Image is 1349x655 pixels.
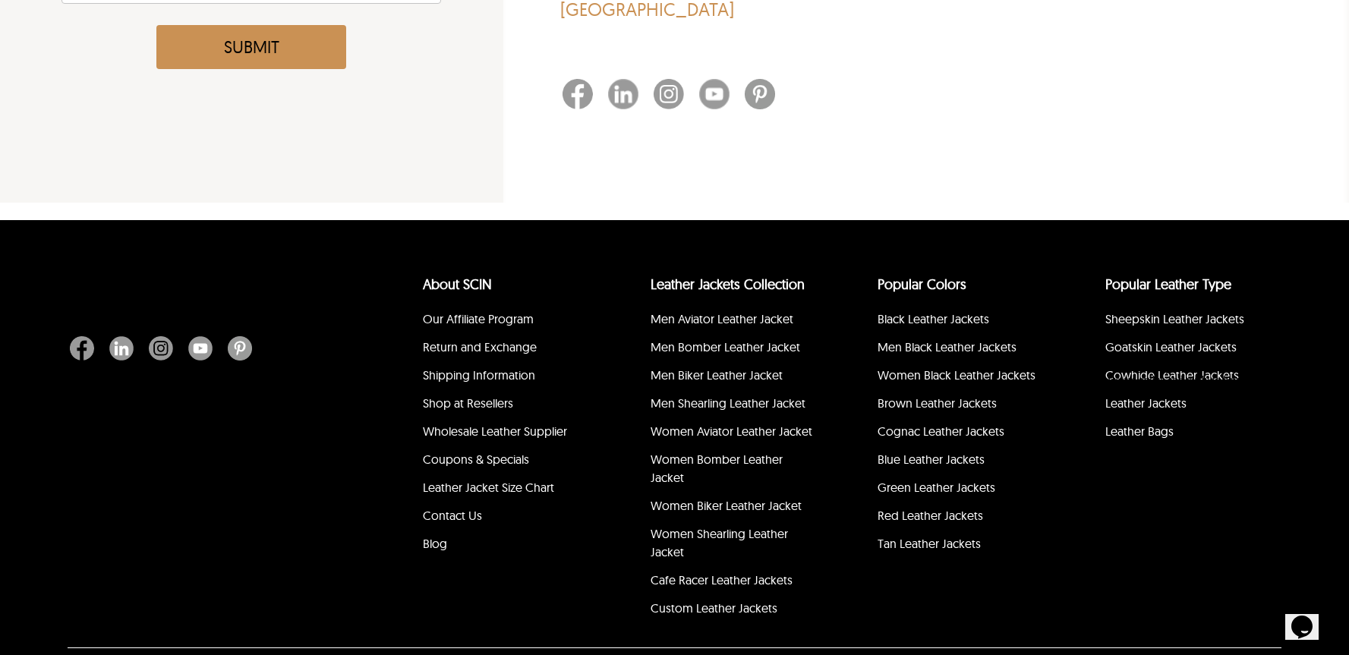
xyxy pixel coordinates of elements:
a: Men Biker Leather Jacket [651,367,783,383]
li: Return and Exchange [421,335,591,364]
a: Custom Leather Jackets [651,600,777,616]
li: Wholesale Leather Supplier [421,420,591,448]
li: Cafe Racer Leather Jackets [648,568,819,597]
img: Facebook [563,79,593,109]
a: Women Bomber Leather Jacket [651,452,783,485]
li: Shipping Information [421,364,591,392]
img: Instagram [149,336,173,361]
a: Women Black Leather Jackets [878,367,1035,383]
a: Blue Leather Jackets [878,452,985,467]
a: Brown Leather Jackets [878,395,997,411]
li: Leather Jacket Size Chart [421,476,591,504]
a: Men Black Leather Jackets [878,339,1016,354]
a: popular leather jacket colors [878,276,966,293]
li: Men Biker Leather Jacket [648,364,819,392]
img: Pinterest [228,336,252,361]
a: Red Leather Jackets [878,508,983,523]
a: Black Leather Jackets [878,311,989,326]
a: Linkedin [102,336,141,361]
a: Tan Leather Jackets [878,536,981,551]
li: Coupons & Specials [421,448,591,476]
a: Leather Jacket Size Chart [423,480,554,495]
a: Shipping Information [423,367,535,383]
img: Facebook [70,336,94,361]
li: Men Aviator Leather Jacket [648,307,819,335]
li: Contact Us [421,504,591,532]
a: Sheepskin Leather Jackets [1105,311,1244,326]
span: Welcome to our site, if you need help simply reply to this message, we are online and ready to help. [6,6,251,30]
li: Women Black Leather Jackets [875,364,1046,392]
div: Welcome to our site, if you need help simply reply to this message, we are online and ready to help. [6,6,279,30]
li: Sheepskin Leather Jackets [1103,307,1274,335]
a: Goatskin Leather Jackets [1105,339,1237,354]
a: Instagram [141,336,181,361]
a: Wholesale Leather Supplier [423,424,567,439]
a: Youtube [181,336,220,361]
a: Pinterest [220,336,252,361]
img: Linkedin [109,336,134,361]
img: Pinterest [745,79,775,109]
li: Women Biker Leather Jacket [648,494,819,522]
li: Green Leather Jackets [875,476,1046,504]
a: Shop at Resellers [423,395,513,411]
a: Green Leather Jackets [878,480,995,495]
a: Facebook [70,336,102,361]
a: Our Affiliate Program [423,311,534,326]
li: Cognac Leather Jackets [875,420,1046,448]
img: Linkedin [608,79,638,109]
a: Women Aviator Leather Jacket [651,424,812,439]
a: Coupons & Specials [423,452,529,467]
li: Red Leather Jackets [875,504,1046,532]
a: Return and Exchange [423,339,537,354]
a: Facebook [563,79,608,114]
button: Submit [156,25,346,69]
img: Youtube [188,336,213,361]
img: Instagram [654,79,684,109]
li: Tan Leather Jackets [875,532,1046,560]
li: Shop at Resellers [421,392,591,420]
iframe: chat widget [1285,594,1334,640]
li: Men Shearling Leather Jacket [648,392,819,420]
a: Linkedin [608,79,654,114]
a: Instagram [654,79,699,114]
li: Brown Leather Jackets [875,392,1046,420]
li: Blue Leather Jackets [875,448,1046,476]
li: Custom Leather Jackets [648,597,819,625]
li: Women Bomber Leather Jacket [648,448,819,494]
a: Cognac Leather Jackets [878,424,1004,439]
img: Youtube [699,79,730,109]
a: Popular Leather Type [1105,276,1231,293]
li: Men Black Leather Jackets [875,335,1046,364]
a: Youtube [699,79,745,114]
li: Goatskin Leather Jackets [1103,335,1274,364]
li: Blog [421,532,591,560]
a: Cafe Racer Leather Jackets [651,572,793,587]
a: Men Aviator Leather Jacket [651,311,793,326]
a: Men Bomber Leather Jacket [651,339,800,354]
a: Pinterest [745,79,790,114]
a: Women Shearling Leather Jacket [651,526,788,559]
li: Women Aviator Leather Jacket [648,420,819,448]
iframe: chat widget [1061,356,1334,587]
li: Our Affiliate Program [421,307,591,335]
li: Black Leather Jackets [875,307,1046,335]
a: Blog [423,536,447,551]
li: Women Shearling Leather Jacket [648,522,819,568]
a: Men Shearling Leather Jacket [651,395,805,411]
a: Women Biker Leather Jacket [651,498,802,513]
a: Leather Jackets Collection [651,276,805,293]
a: About SCIN [423,276,492,293]
li: Men Bomber Leather Jacket [648,335,819,364]
a: Contact Us [423,508,482,523]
